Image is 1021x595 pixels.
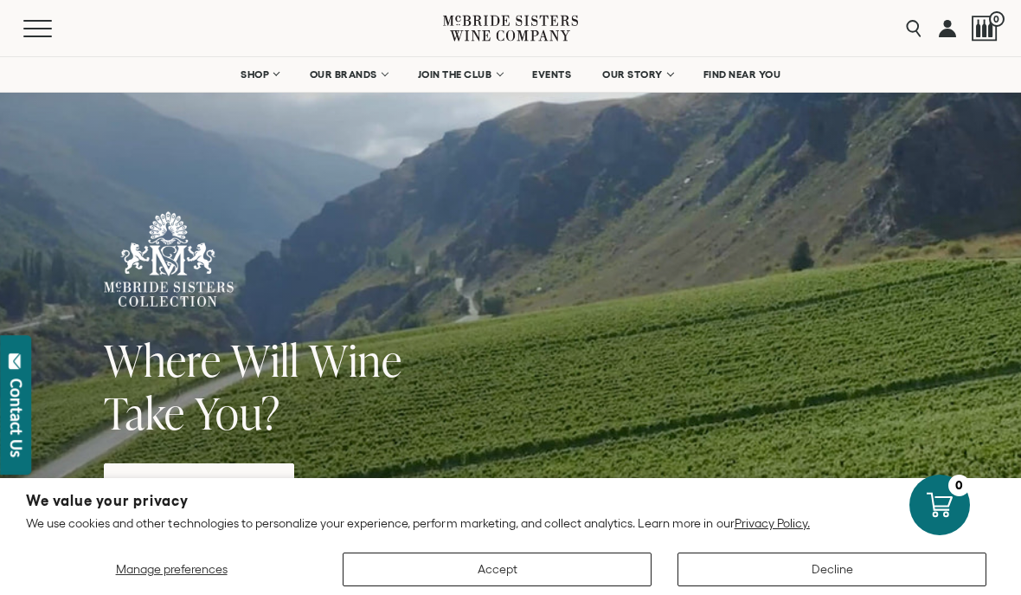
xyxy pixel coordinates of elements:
span: OUR BRANDS [310,68,377,81]
span: 0 [989,11,1005,27]
span: EVENTS [532,68,571,81]
span: Manage preferences [116,562,228,576]
span: SHOP [241,68,270,81]
a: JOIN THE CLUB [407,57,513,92]
button: Mobile Menu Trigger [23,20,86,37]
a: OUR BRANDS [299,57,398,92]
span: FIND NEAR YOU [703,68,781,81]
a: Shop our wines [104,463,294,505]
h2: We value your privacy [26,494,995,508]
div: 0 [948,475,970,496]
span: Will [231,330,299,390]
a: Privacy Policy. [735,516,810,530]
button: Decline [677,553,986,586]
span: Shop our wines [125,467,274,501]
span: You? [195,383,280,443]
button: Accept [343,553,652,586]
span: Take [104,383,185,443]
span: JOIN THE CLUB [418,68,492,81]
span: Wine [309,330,402,390]
a: EVENTS [521,57,582,92]
p: We use cookies and other technologies to personalize your experience, perform marketing, and coll... [26,515,995,531]
div: Contact Us [8,378,25,457]
button: Manage preferences [26,553,317,586]
a: OUR STORY [591,57,684,92]
span: OUR STORY [602,68,663,81]
span: Where [104,330,222,390]
a: SHOP [229,57,290,92]
a: FIND NEAR YOU [692,57,793,92]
